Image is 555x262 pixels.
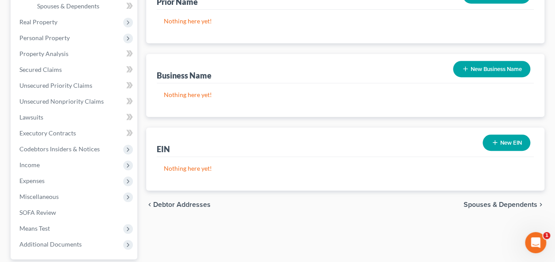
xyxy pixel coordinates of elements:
button: New Business Name [453,61,530,77]
span: Debtor Addresses [153,201,211,208]
span: Codebtors Insiders & Notices [19,145,100,153]
a: Lawsuits [12,109,137,125]
span: Unsecured Nonpriority Claims [19,97,104,105]
iframe: Intercom live chat [525,232,546,253]
p: Nothing here yet! [164,164,527,173]
p: Nothing here yet! [164,17,527,26]
i: chevron_right [537,201,544,208]
div: Business Name [157,70,211,81]
span: Unsecured Priority Claims [19,82,92,89]
p: Nothing here yet! [164,90,527,99]
span: Secured Claims [19,66,62,73]
span: Income [19,161,40,168]
span: Means Test [19,225,50,232]
span: Real Property [19,18,57,26]
i: chevron_left [146,201,153,208]
a: Unsecured Nonpriority Claims [12,94,137,109]
span: Additional Documents [19,240,82,248]
span: SOFA Review [19,209,56,216]
span: Lawsuits [19,113,43,121]
span: Property Analysis [19,50,68,57]
a: Executory Contracts [12,125,137,141]
a: SOFA Review [12,205,137,221]
span: Executory Contracts [19,129,76,137]
button: chevron_left Debtor Addresses [146,201,211,208]
button: Spouses & Dependents chevron_right [464,201,544,208]
span: Personal Property [19,34,70,41]
span: Spouses & Dependents [464,201,537,208]
button: New EIN [483,135,530,151]
span: Expenses [19,177,45,184]
span: 1 [543,232,550,239]
span: Spouses & Dependents [37,2,99,10]
span: Miscellaneous [19,193,59,200]
div: EIN [157,144,170,154]
a: Unsecured Priority Claims [12,78,137,94]
a: Secured Claims [12,62,137,78]
a: Property Analysis [12,46,137,62]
